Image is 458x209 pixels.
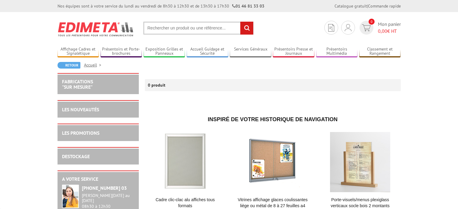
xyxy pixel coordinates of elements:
[335,3,367,9] a: Catalogue gratuit
[369,19,375,25] span: 0
[143,22,254,35] input: Rechercher un produit ou une référence...
[62,106,99,112] a: LES NOUVEAUTÉS
[82,193,134,203] div: [PERSON_NAME][DATE] au [DATE]
[84,62,104,68] a: Accueil
[208,116,338,122] span: Inspiré de votre historique de navigation
[316,47,358,57] a: Présentoirs Multimédia
[358,21,401,35] a: devis rapide 0 Mon panier 0,00€ HT
[240,22,253,35] input: rechercher
[378,21,401,35] span: Mon panier
[187,47,228,57] a: Accueil Guidage et Sécurité
[378,28,387,34] span: 0,00
[335,3,401,9] div: |
[235,197,310,209] a: Vitrines affichage glaces coulissantes liège ou métal de 8 à 27 feuilles A4
[328,24,334,32] img: devis rapide
[368,3,401,9] a: Commande rapide
[62,153,90,159] a: DESTOCKAGE
[82,185,127,191] strong: [PHONE_NUMBER] 03
[273,47,314,57] a: Présentoirs Presse et Journaux
[58,62,80,69] a: Retour
[58,18,134,40] img: Edimeta
[230,47,271,57] a: Services Généraux
[62,185,79,208] img: widget-service.jpg
[359,47,401,57] a: Classement et Rangement
[62,130,99,136] a: LES PROMOTIONS
[144,47,185,57] a: Exposition Grilles et Panneaux
[62,177,134,182] h2: A votre service
[362,24,371,31] img: devis rapide
[148,197,223,209] a: Cadre Clic-Clac Alu affiches tous formats
[148,79,170,91] p: 0 produit
[101,47,142,57] a: Présentoirs et Porte-brochures
[345,24,351,31] img: devis rapide
[232,3,264,9] strong: 01 46 81 33 03
[58,3,264,9] div: Nos équipes sont à votre service du lundi au vendredi de 8h30 à 12h30 et de 13h30 à 17h30
[62,78,93,90] a: FABRICATIONS"Sur Mesure"
[378,28,401,35] span: € HT
[58,47,99,57] a: Affichage Cadres et Signalétique
[323,197,397,209] a: Porte-Visuels/Menus Plexiglass Verticaux Socle Bois 2 Montants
